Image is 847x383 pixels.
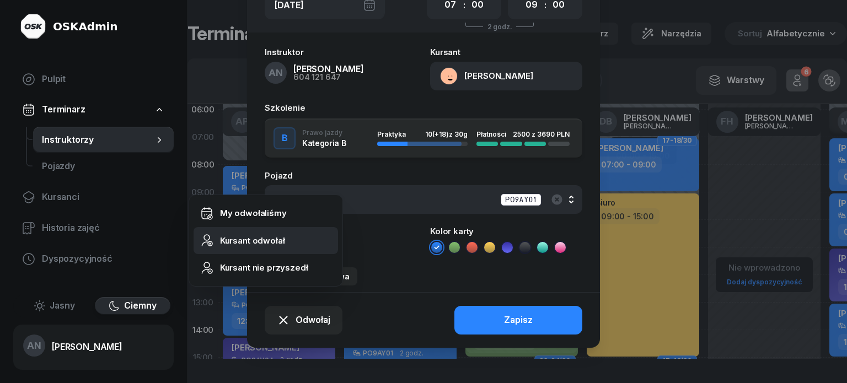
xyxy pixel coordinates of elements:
[504,313,533,327] div: Zapisz
[220,261,308,275] div: Kursant nie przyszedł
[293,73,364,81] div: 604 121 647
[13,215,174,241] a: Historia zajęć
[13,184,174,211] a: Kursanci
[293,64,364,73] div: [PERSON_NAME]
[42,190,165,204] span: Kursanci
[296,313,330,327] span: Odwołaj
[42,133,154,147] span: Instruktorzy
[20,13,46,40] img: logo-light@2x.png
[27,341,41,350] span: AN
[53,19,117,34] div: OSKAdmin
[220,234,285,248] div: Kursant odwołał
[42,159,165,174] span: Pojazdy
[430,62,582,90] button: [PERSON_NAME]
[13,66,174,93] a: Pulpit
[33,153,174,180] a: Pojazdy
[17,297,93,315] button: Jasny
[124,299,157,313] span: Ciemny
[13,97,174,122] a: Terminarz
[52,342,122,351] div: [PERSON_NAME]
[50,299,75,313] span: Jasny
[42,221,165,235] span: Historia zajęć
[265,306,342,335] button: Odwołaj
[454,306,582,335] button: Zapisz
[220,206,287,220] div: My odwołaliśmy
[33,127,174,153] a: Instruktorzy
[501,193,542,206] div: PO9AY01
[42,103,85,117] span: Terminarz
[13,246,174,272] a: Dyspozycyjność
[95,297,171,315] button: Ciemny
[42,252,165,266] span: Dyspozycyjność
[265,185,582,214] button: KIA RIOPO9AY01
[269,68,283,78] span: AN
[42,72,165,87] span: Pulpit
